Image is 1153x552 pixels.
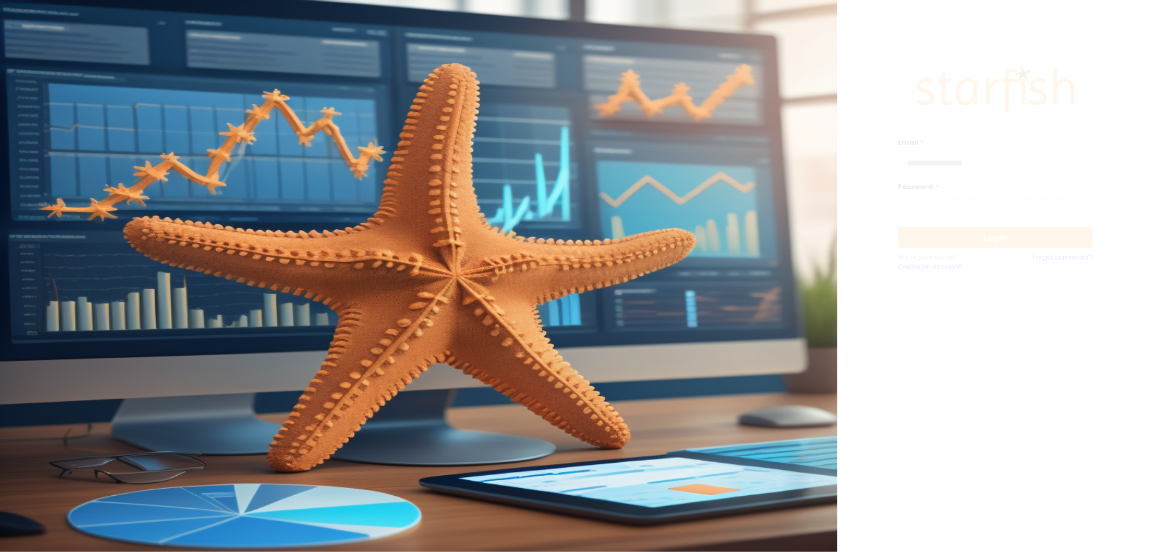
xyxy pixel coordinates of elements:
[898,182,1086,192] label: Password
[898,252,995,262] p: Not registered yet?
[1032,252,1092,272] a: Forgot password?
[898,262,995,272] a: Create an Account!
[914,55,1076,123] img: Logo.42cb71d561138c82c4ab.png
[898,227,1092,248] button: Login
[898,138,1086,148] label: Email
